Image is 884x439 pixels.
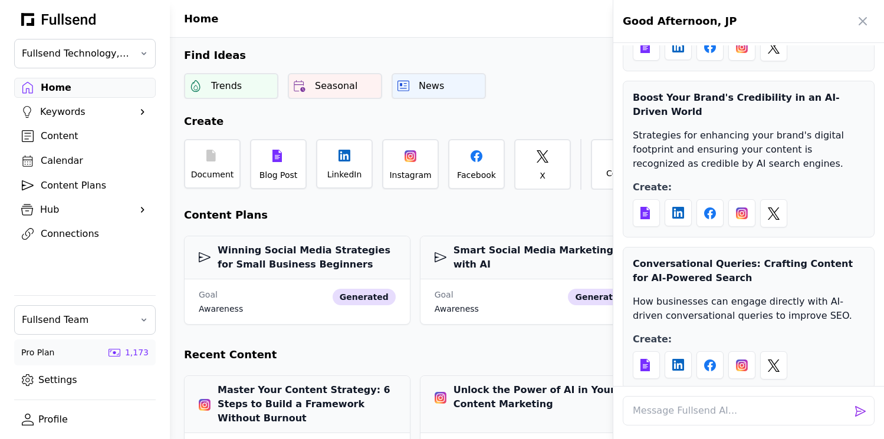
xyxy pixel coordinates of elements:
[633,180,865,194] div: Create:
[633,128,865,171] p: Strategies for enhancing your brand's digital footprint and ensuring your content is recognized a...
[623,13,737,29] h1: Good Afternoon, JP
[633,332,865,346] div: Create:
[633,257,865,285] div: Conversational Queries: Crafting Content for AI-Powered Search
[633,295,865,323] p: How businesses can engage directly with AI-driven conversational queries to improve SEO.
[633,91,865,119] div: Boost Your Brand's Credibility in an AI-Driven World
